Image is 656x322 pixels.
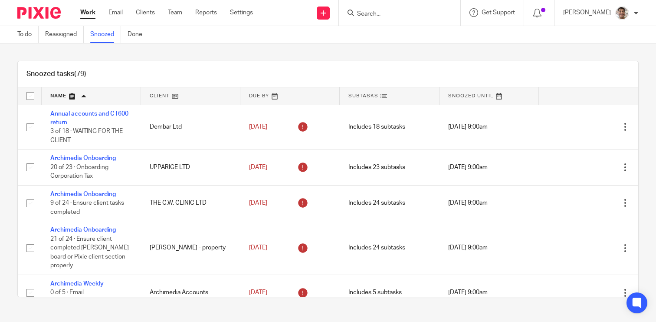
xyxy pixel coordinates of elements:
a: Reassigned [45,26,84,43]
span: Includes 5 subtasks [348,290,402,296]
span: 3 of 18 · WAITING FOR THE CLIENT [50,128,123,143]
span: 20 of 23 · Onboarding Corporation Tax [50,164,108,179]
td: UPPARIGE LTD [141,149,240,185]
span: 9 of 24 · Ensure client tasks completed [50,200,124,215]
span: [DATE] [249,124,267,130]
a: Team [168,8,182,17]
img: PXL_20240409_141816916.jpg [615,6,629,20]
span: [DATE] 9:00am [448,200,488,206]
a: Work [80,8,95,17]
td: Dembar Ltd [141,105,240,149]
span: [DATE] [249,245,267,251]
a: Archimedia Weekly [50,281,104,287]
span: [DATE] [249,200,267,206]
span: [DATE] 9:00am [448,164,488,170]
span: 21 of 24 · Ensure client completed [PERSON_NAME] board or Pixie client section properly [50,236,129,269]
span: Get Support [482,10,515,16]
span: [DATE] 9:00am [448,290,488,296]
a: Archimedia Onboarding [50,191,116,197]
span: [DATE] 9:00am [448,124,488,130]
a: Annual accounts and CT600 return [50,111,128,126]
img: Pixie [17,7,61,19]
span: 0 of 5 · Email [PERSON_NAME] Review [50,289,119,305]
span: [DATE] [249,164,267,170]
span: Subtasks [348,93,378,98]
a: Archimedia Onboarding [50,227,116,233]
span: Includes 24 subtasks [348,245,405,251]
span: [DATE] 9:00am [448,245,488,251]
td: Archimedia Accounts [141,275,240,310]
span: Includes 24 subtasks [348,200,405,206]
p: [PERSON_NAME] [563,8,611,17]
a: Settings [230,8,253,17]
td: THE C.W. CLINIC LTD [141,185,240,221]
h1: Snoozed tasks [26,70,86,79]
span: Includes 23 subtasks [348,164,405,170]
a: Reports [195,8,217,17]
input: Search [356,10,434,18]
span: Includes 18 subtasks [348,124,405,130]
td: [PERSON_NAME] - property [141,221,240,275]
span: (79) [74,70,86,77]
a: Email [108,8,123,17]
a: To do [17,26,39,43]
span: [DATE] [249,289,267,295]
a: Clients [136,8,155,17]
a: Snoozed [90,26,121,43]
a: Done [128,26,149,43]
a: Archimedia Onboarding [50,155,116,161]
